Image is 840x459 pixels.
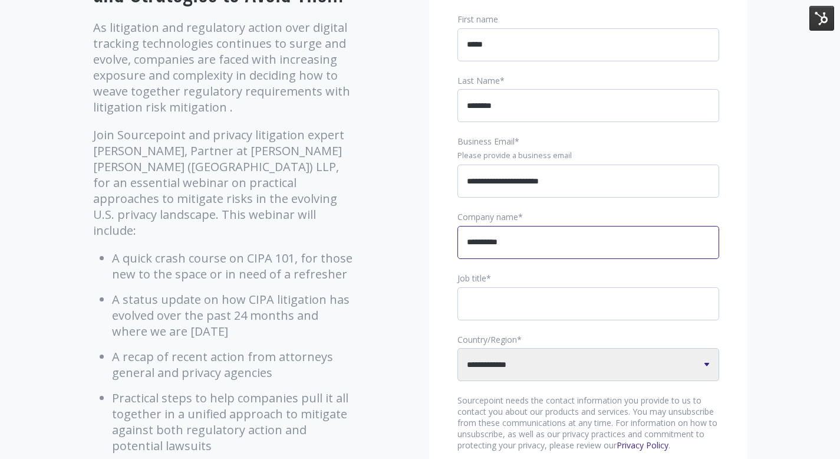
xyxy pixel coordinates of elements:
li: Practical steps to help companies pull it all together in a unified approach to mitigate against ... [112,390,355,454]
li: A recap of recent action from attorneys general and privacy agencies [112,349,355,381]
span: Company name [457,211,518,222]
legend: Please provide a business email [457,150,719,161]
p: As litigation and regulatory action over digital tracking technologies continues to surge and evo... [93,19,355,115]
p: Join Sourcepoint and privacy litigation expert [PERSON_NAME], Partner at [PERSON_NAME] [PERSON_NA... [93,127,355,238]
span: Business Email [457,136,515,147]
li: A quick crash course on CIPA 101, for those new to the space or in need of a refresher [112,250,355,282]
li: A status update on how CIPA litigation has evolved over the past 24 months and where we are [DATE] [112,291,355,339]
p: Sourcepoint needs the contact information you provide to us to contact you about our products and... [457,395,719,451]
span: First name [457,14,498,25]
img: HubSpot Tools Menu Toggle [809,6,834,31]
a: Privacy Policy [617,440,668,451]
span: Job title [457,273,486,284]
span: Last Name [457,75,500,86]
span: Country/Region [457,334,517,345]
